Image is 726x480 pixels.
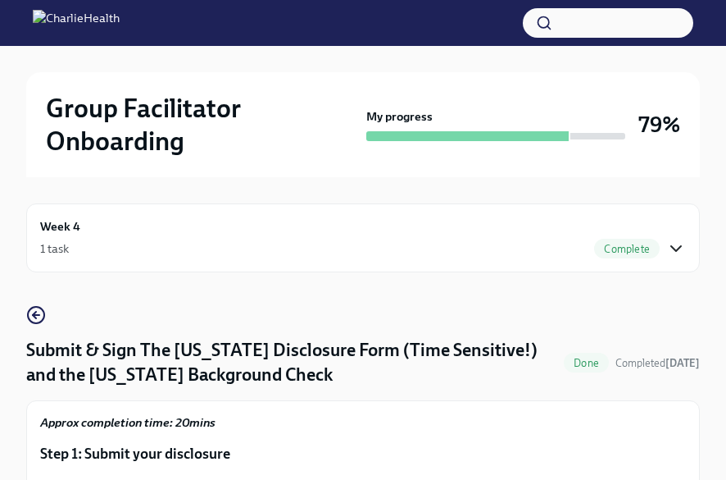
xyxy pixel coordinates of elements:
[594,243,660,255] span: Complete
[46,92,360,158] h2: Group Facilitator Onboarding
[615,357,700,369] span: Completed
[665,357,700,369] strong: [DATE]
[564,357,609,369] span: Done
[40,217,80,235] h6: Week 4
[26,338,557,387] h4: Submit & Sign The [US_STATE] Disclosure Form (Time Sensitive!) and the [US_STATE] Background Check
[40,240,69,257] div: 1 task
[615,355,700,371] span: October 14th, 2025 12:12
[638,110,680,139] h3: 79%
[40,415,216,430] strong: Approx completion time: 20mins
[366,108,433,125] strong: My progress
[40,444,686,464] p: Step 1: Submit your disclosure
[33,10,120,36] img: CharlieHealth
